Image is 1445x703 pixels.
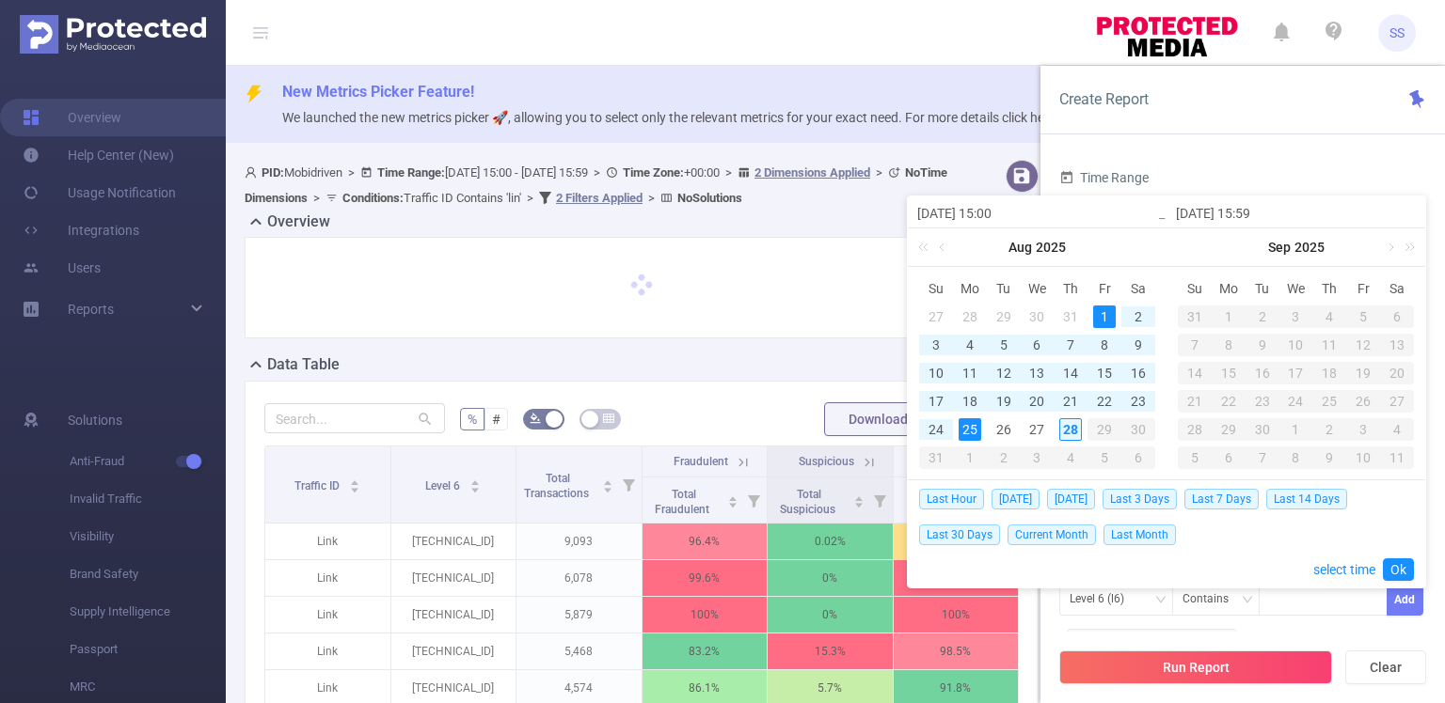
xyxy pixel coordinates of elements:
td: August 20, 2025 [1021,387,1055,415]
div: 18 [1312,362,1346,384]
td: August 11, 2025 [953,359,987,387]
div: 3 [1346,418,1380,441]
h2: Data Table [267,353,340,376]
a: Integrations [23,211,139,249]
div: 12 [992,362,1015,384]
a: 2025 [1034,228,1068,266]
td: September 5, 2025 [1088,444,1121,472]
div: 8 [1093,334,1116,356]
div: 31 [1178,305,1212,328]
span: Total Fraudulent [655,488,712,516]
td: September 23, 2025 [1246,387,1279,415]
div: 1 [1093,305,1116,328]
span: > [308,191,326,205]
div: 4 [1380,418,1414,441]
button: Clear [1345,650,1426,684]
div: 20 [1025,390,1048,413]
i: icon: caret-up [602,477,612,483]
th: Wed [1021,274,1055,303]
div: 20 [1380,362,1414,384]
p: Link [265,523,390,559]
td: October 11, 2025 [1380,444,1414,472]
td: August 1, 2025 [1088,303,1121,331]
h2: Overview [267,211,330,233]
i: icon: down [1242,594,1253,607]
div: 7 [1059,334,1082,356]
div: 2 [1246,305,1279,328]
div: 10 [1346,446,1380,469]
td: July 29, 2025 [987,303,1021,331]
u: 2 Dimensions Applied [754,165,870,180]
td: August 15, 2025 [1088,359,1121,387]
div: 21 [1178,390,1212,413]
div: 27 [1380,390,1414,413]
td: August 8, 2025 [1088,331,1121,359]
div: 7 [1246,446,1279,469]
div: 30 [1025,305,1048,328]
b: No Solutions [677,191,742,205]
div: 29 [1212,418,1246,441]
td: August 12, 2025 [987,359,1021,387]
td: August 22, 2025 [1088,387,1121,415]
input: Search... [264,403,445,433]
td: August 29, 2025 [1088,415,1121,444]
span: Solutions [68,401,122,439]
div: 10 [925,362,947,384]
span: Mo [953,280,987,297]
span: > [521,191,539,205]
b: PID: [262,165,284,180]
span: # [492,412,500,427]
div: 15 [1212,362,1246,384]
td: August 24, 2025 [919,415,953,444]
span: Suspicious [799,455,854,468]
span: SS [1389,14,1405,52]
div: 30 [1121,418,1155,441]
td: September 19, 2025 [1346,359,1380,387]
div: 4 [959,334,981,356]
div: 2 [1127,305,1150,328]
div: 3 [1279,305,1313,328]
a: Overview [23,99,121,136]
div: 31 [919,446,953,469]
div: 22 [1212,390,1246,413]
span: Su [1178,280,1212,297]
div: Sort [469,477,481,489]
td: September 26, 2025 [1346,387,1380,415]
span: Reports [68,302,114,317]
div: 30 [1246,418,1279,441]
img: Protected Media [20,15,206,54]
i: icon: caret-up [853,493,864,499]
td: August 9, 2025 [1121,331,1155,359]
div: 28 [1059,418,1082,441]
b: Time Zone: [623,165,684,180]
i: icon: caret-down [728,500,738,506]
td: September 3, 2025 [1021,444,1055,472]
div: 6 [1025,334,1048,356]
a: Next month (PageDown) [1381,228,1398,266]
div: 17 [1279,362,1313,384]
div: 2 [1312,418,1346,441]
td: October 2, 2025 [1312,415,1346,444]
span: Last 7 Days [1184,489,1259,509]
p: 96.4% [894,523,1019,559]
td: October 7, 2025 [1246,444,1279,472]
td: September 11, 2025 [1312,331,1346,359]
div: 13 [1025,362,1048,384]
span: > [720,165,738,180]
i: Filter menu [866,477,893,523]
div: 8 [1212,334,1246,356]
td: September 1, 2025 [1212,303,1246,331]
div: 4 [1312,305,1346,328]
td: October 8, 2025 [1279,444,1313,472]
a: Usage Notification [23,174,176,211]
div: Sort [349,477,360,489]
button: Add [1387,583,1423,616]
td: September 25, 2025 [1312,387,1346,415]
div: 25 [959,418,981,441]
i: icon: caret-down [853,500,864,506]
th: Sat [1380,274,1414,303]
td: September 21, 2025 [1178,387,1212,415]
span: Create Report [1059,90,1149,108]
td: August 17, 2025 [919,387,953,415]
i: icon: user [245,166,262,179]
